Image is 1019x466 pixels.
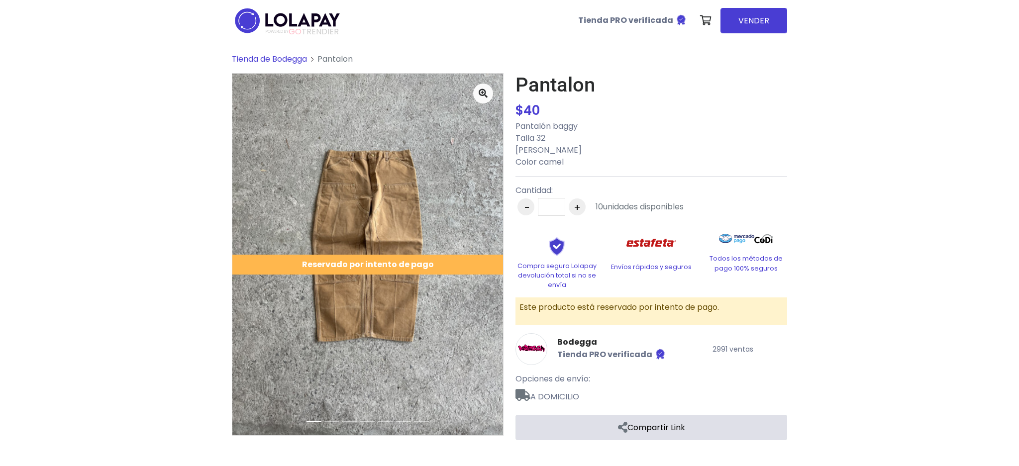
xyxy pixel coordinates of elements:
img: logo [232,5,343,36]
img: Bodegga [515,333,547,365]
a: Compartir Link [515,415,787,440]
span: A DOMICILIO [515,385,787,403]
div: unidades disponibles [596,201,684,213]
span: TRENDIER [266,27,339,36]
span: POWERED BY [266,29,289,34]
a: VENDER [720,8,787,33]
small: 2991 ventas [713,344,753,354]
a: Bodegga [557,336,666,348]
p: Todos los métodos de pago 100% seguros [705,254,787,273]
p: Este producto está reservado por intento de pago. [519,301,783,313]
span: GO [289,26,302,37]
nav: breadcrumb [232,53,787,73]
span: 40 [523,101,540,119]
span: Pantalon [317,53,353,65]
h1: Pantalon [515,73,787,97]
img: medium_1715757790145.jpeg [232,74,503,435]
a: Tienda de Bodegga [232,53,307,65]
span: 10 [596,201,603,212]
img: Shield [532,237,582,256]
p: Cantidad: [515,185,684,196]
div: Reservado por intento de pago [232,255,503,275]
span: Opciones de envío: [515,373,590,384]
button: - [517,198,534,215]
img: Codi Logo [754,229,773,249]
b: Tienda PRO verificada [578,14,673,26]
img: Tienda verificada [654,348,666,360]
b: Tienda PRO verificada [557,349,652,361]
div: $ [515,101,787,120]
p: Envíos rápidos y seguros [610,262,693,272]
img: Mercado Pago Logo [719,229,754,249]
p: Pantalón baggy Talla 32 [PERSON_NAME] Color camel [515,120,787,168]
button: + [569,198,586,215]
img: Estafeta Logo [618,229,685,257]
img: Tienda verificada [675,14,687,26]
p: Compra segura Lolapay devolución total si no se envía [515,261,598,290]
